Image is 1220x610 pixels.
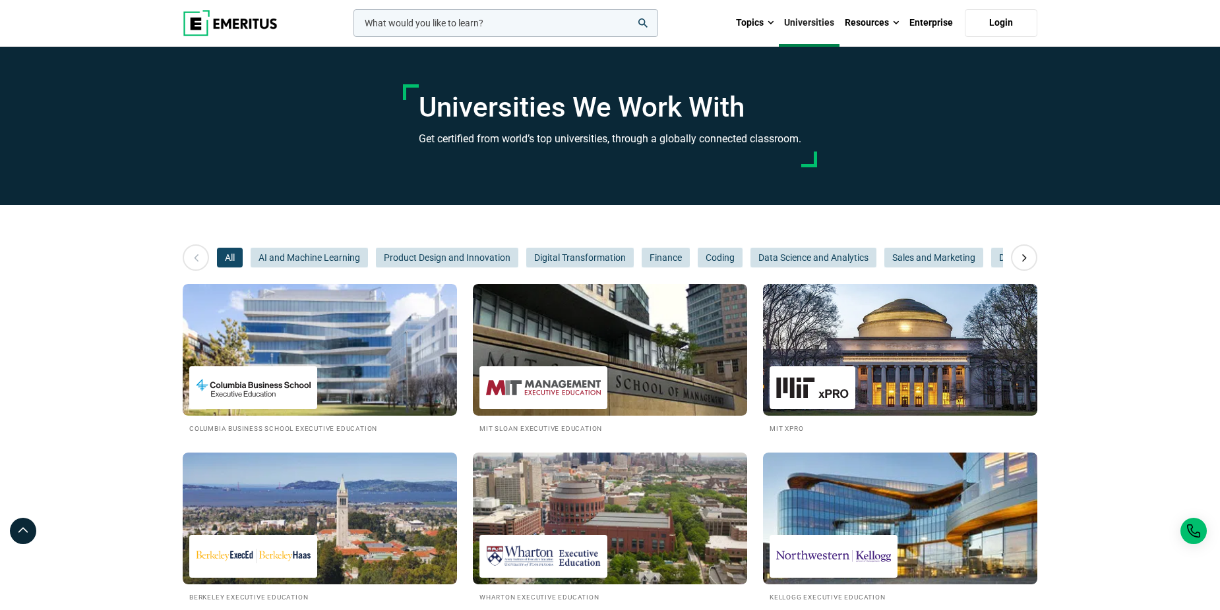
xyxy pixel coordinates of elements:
h3: Get certified from world’s top universities, through a globally connected classroom. [419,130,801,148]
h2: Berkeley Executive Education [189,591,450,602]
img: Columbia Business School Executive Education [196,373,311,402]
a: Universities We Work With Kellogg Executive Education Kellogg Executive Education [763,453,1037,602]
img: Universities We Work With [183,284,457,416]
a: Login [965,9,1037,37]
button: Data Science and Analytics [750,248,876,267]
img: Universities We Work With [183,453,457,584]
button: Digital Marketing [991,248,1076,267]
img: Wharton Executive Education [486,541,601,571]
button: Sales and Marketing [884,248,983,267]
button: All [217,248,243,267]
img: Universities We Work With [763,453,1037,584]
img: Kellogg Executive Education [776,541,891,571]
h2: MIT Sloan Executive Education [479,422,741,433]
img: Berkeley Executive Education [196,541,311,571]
button: Product Design and Innovation [376,248,518,267]
input: woocommerce-product-search-field-0 [353,9,658,37]
h2: Kellogg Executive Education [770,591,1031,602]
a: Universities We Work With Columbia Business School Executive Education Columbia Business School E... [183,284,457,433]
button: Finance [642,248,690,267]
button: AI and Machine Learning [251,248,368,267]
button: Digital Transformation [526,248,634,267]
h1: Universities We Work With [419,91,801,124]
h2: MIT xPRO [770,422,1031,433]
img: Universities We Work With [473,284,747,416]
img: Universities We Work With [473,453,747,584]
a: Universities We Work With MIT Sloan Executive Education MIT Sloan Executive Education [473,284,747,433]
img: MIT xPRO [776,373,849,402]
h2: Columbia Business School Executive Education [189,422,450,433]
h2: Wharton Executive Education [479,591,741,602]
img: Universities We Work With [763,284,1037,416]
a: Universities We Work With Wharton Executive Education Wharton Executive Education [473,453,747,602]
a: Universities We Work With MIT xPRO MIT xPRO [763,284,1037,433]
img: MIT Sloan Executive Education [486,373,601,402]
a: Universities We Work With Berkeley Executive Education Berkeley Executive Education [183,453,457,602]
button: Coding [698,248,743,267]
